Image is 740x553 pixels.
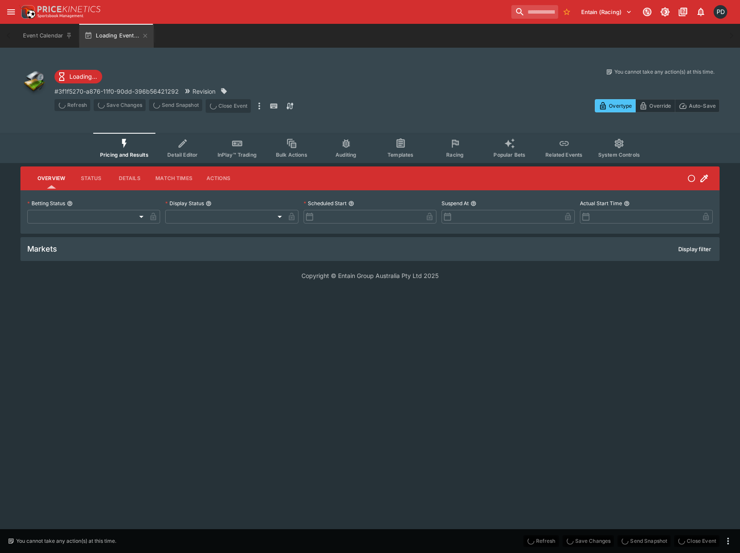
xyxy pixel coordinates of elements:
span: Popular Bets [493,152,525,158]
button: No Bookmarks [560,5,574,19]
button: Display Status [206,201,212,206]
button: Notifications [693,4,708,20]
button: Display filter [673,242,716,256]
button: Auto-Save [675,99,720,112]
p: Override [649,101,671,110]
button: Match Times [149,168,199,189]
p: Betting Status [27,200,65,207]
button: open drawer [3,4,19,20]
p: Auto-Save [689,101,716,110]
p: Overtype [609,101,632,110]
button: Status [72,168,110,189]
span: InPlay™ Trading [218,152,257,158]
h5: Markets [27,244,57,254]
div: Event type filters [93,133,647,163]
button: Paul Dicioccio [711,3,730,21]
span: Pricing and Results [100,152,149,158]
p: You cannot take any action(s) at this time. [16,537,116,545]
img: Sportsbook Management [37,14,83,18]
p: Suspend At [442,200,469,207]
button: Overview [31,168,72,189]
p: Actual Start Time [580,200,622,207]
span: Bulk Actions [276,152,307,158]
button: Connected to PK [640,4,655,20]
button: Actions [199,168,238,189]
button: Select Tenant [576,5,637,19]
span: Detail Editor [167,152,198,158]
button: Scheduled Start [348,201,354,206]
p: Revision [192,87,215,96]
button: Actual Start Time [624,201,630,206]
img: PriceKinetics [37,6,100,12]
button: Override [635,99,675,112]
span: Related Events [545,152,582,158]
p: Loading... [69,72,97,81]
p: Copy To Clipboard [54,87,179,96]
span: Templates [387,152,413,158]
p: Display Status [165,200,204,207]
p: Scheduled Start [304,200,347,207]
button: Details [110,168,149,189]
button: Suspend At [470,201,476,206]
span: Auditing [336,152,356,158]
span: Racing [446,152,464,158]
button: Overtype [595,99,636,112]
button: Documentation [675,4,691,20]
img: PriceKinetics Logo [19,3,36,20]
button: Toggle light/dark mode [657,4,673,20]
button: Betting Status [67,201,73,206]
button: more [254,99,264,113]
div: Paul Dicioccio [714,5,727,19]
div: Start From [595,99,720,112]
input: search [511,5,558,19]
button: Loading Event... [79,24,154,48]
button: Event Calendar [18,24,77,48]
img: other.png [20,68,48,95]
span: System Controls [598,152,640,158]
button: more [723,536,733,546]
p: You cannot take any action(s) at this time. [614,68,714,76]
